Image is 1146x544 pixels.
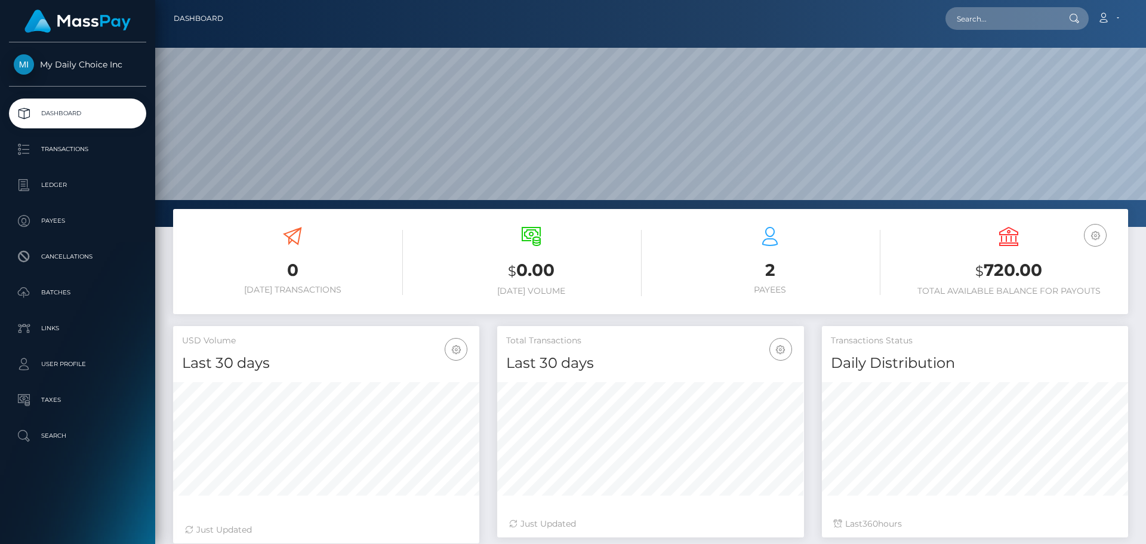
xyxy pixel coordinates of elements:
[9,349,146,379] a: User Profile
[14,105,141,122] p: Dashboard
[14,248,141,266] p: Cancellations
[421,286,642,296] h6: [DATE] Volume
[508,263,516,279] small: $
[509,518,791,530] div: Just Updated
[9,421,146,451] a: Search
[182,285,403,295] h6: [DATE] Transactions
[898,286,1119,296] h6: Total Available Balance for Payouts
[506,353,794,374] h4: Last 30 days
[9,278,146,308] a: Batches
[182,259,403,282] h3: 0
[14,319,141,337] p: Links
[14,427,141,445] p: Search
[9,206,146,236] a: Payees
[182,353,470,374] h4: Last 30 days
[185,524,467,536] div: Just Updated
[14,284,141,302] p: Batches
[24,10,131,33] img: MassPay Logo
[506,335,794,347] h5: Total Transactions
[9,59,146,70] span: My Daily Choice Inc
[14,355,141,373] p: User Profile
[14,140,141,158] p: Transactions
[9,385,146,415] a: Taxes
[9,134,146,164] a: Transactions
[945,7,1058,30] input: Search...
[862,518,878,529] span: 360
[834,518,1116,530] div: Last hours
[9,314,146,343] a: Links
[14,391,141,409] p: Taxes
[9,242,146,272] a: Cancellations
[660,259,880,282] h3: 2
[975,263,984,279] small: $
[660,285,880,295] h6: Payees
[831,335,1119,347] h5: Transactions Status
[421,259,642,283] h3: 0.00
[9,99,146,128] a: Dashboard
[14,176,141,194] p: Ledger
[14,54,34,75] img: My Daily Choice Inc
[14,212,141,230] p: Payees
[182,335,470,347] h5: USD Volume
[9,170,146,200] a: Ledger
[831,353,1119,374] h4: Daily Distribution
[898,259,1119,283] h3: 720.00
[174,6,223,31] a: Dashboard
